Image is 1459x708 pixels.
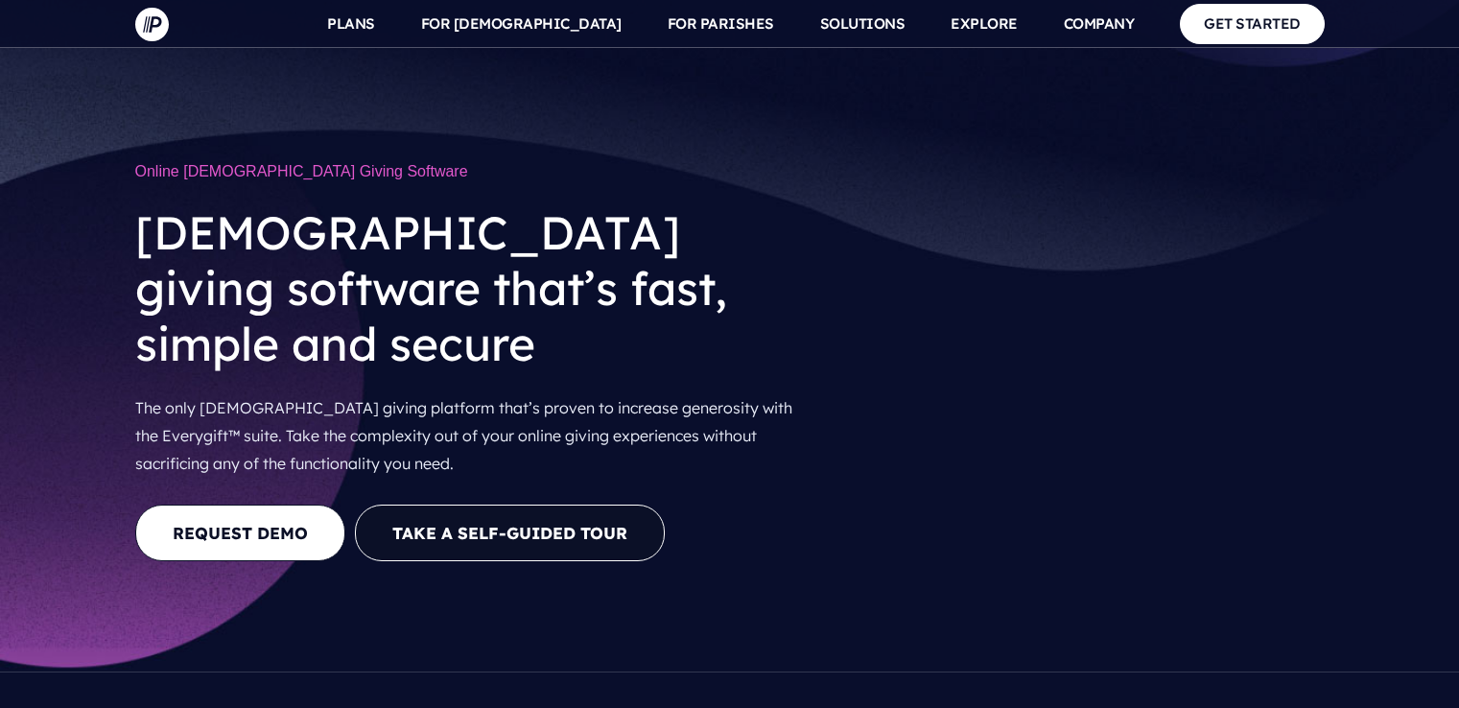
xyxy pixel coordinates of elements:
h1: Online [DEMOGRAPHIC_DATA] Giving Software [135,153,816,190]
button: Take a Self-guided Tour [355,505,665,561]
p: The only [DEMOGRAPHIC_DATA] giving platform that’s proven to increase generosity with the Everygi... [135,387,816,484]
h2: [DEMOGRAPHIC_DATA] giving software that’s fast, simple and secure [135,190,816,387]
a: REQUEST DEMO [135,505,345,561]
picture: everygift-impact [348,676,1111,696]
a: GET STARTED [1180,4,1325,43]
